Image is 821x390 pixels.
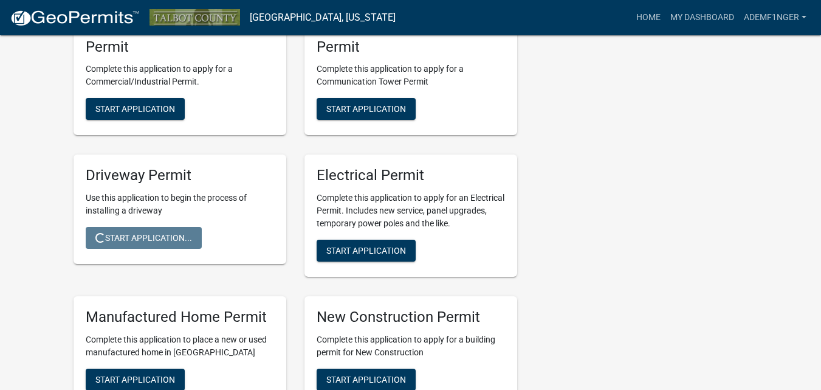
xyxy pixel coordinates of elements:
span: Start Application [95,375,175,385]
span: Start Application [326,104,406,114]
a: My Dashboard [665,6,739,29]
h5: Manufactured Home Permit [86,308,274,326]
p: Complete this application to apply for an Electrical Permit. Includes new service, panel upgrades... [317,192,505,230]
h5: Electrical Permit [317,167,505,184]
span: Start Application [326,246,406,256]
p: Use this application to begin the process of installing a driveway [86,192,274,217]
span: Start Application [326,375,406,385]
a: Home [631,6,665,29]
a: ademf1nger [739,6,811,29]
button: Start Application [86,98,185,120]
p: Complete this application to apply for a Commercial/Industrial Permit. [86,63,274,88]
span: Start Application... [95,233,192,243]
img: Talbot County, Georgia [149,9,240,26]
h5: Communication Tower Permit [317,21,505,56]
button: Start Application [317,98,416,120]
h5: Commercial/Industrial Permit [86,21,274,56]
p: Complete this application to apply for a building permit for New Construction [317,333,505,359]
a: [GEOGRAPHIC_DATA], [US_STATE] [250,7,396,28]
h5: Driveway Permit [86,167,274,184]
button: Start Application... [86,227,202,249]
span: Start Application [95,104,175,114]
button: Start Application [317,240,416,262]
h5: New Construction Permit [317,308,505,326]
p: Complete this application to apply for a Communication Tower Permit [317,63,505,88]
p: Complete this application to place a new or used manufactured home in [GEOGRAPHIC_DATA] [86,333,274,359]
